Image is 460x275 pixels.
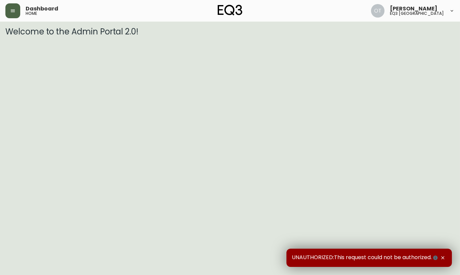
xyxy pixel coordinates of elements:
h5: eq3 [GEOGRAPHIC_DATA] [390,11,444,16]
span: UNAUTHORIZED:This request could not be authorized. [292,254,439,262]
span: [PERSON_NAME] [390,6,437,11]
span: Dashboard [26,6,58,11]
h5: home [26,11,37,16]
img: 5d4d18d254ded55077432b49c4cb2919 [371,4,385,18]
h3: Welcome to the Admin Portal 2.0! [5,27,455,36]
img: logo [218,5,243,16]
